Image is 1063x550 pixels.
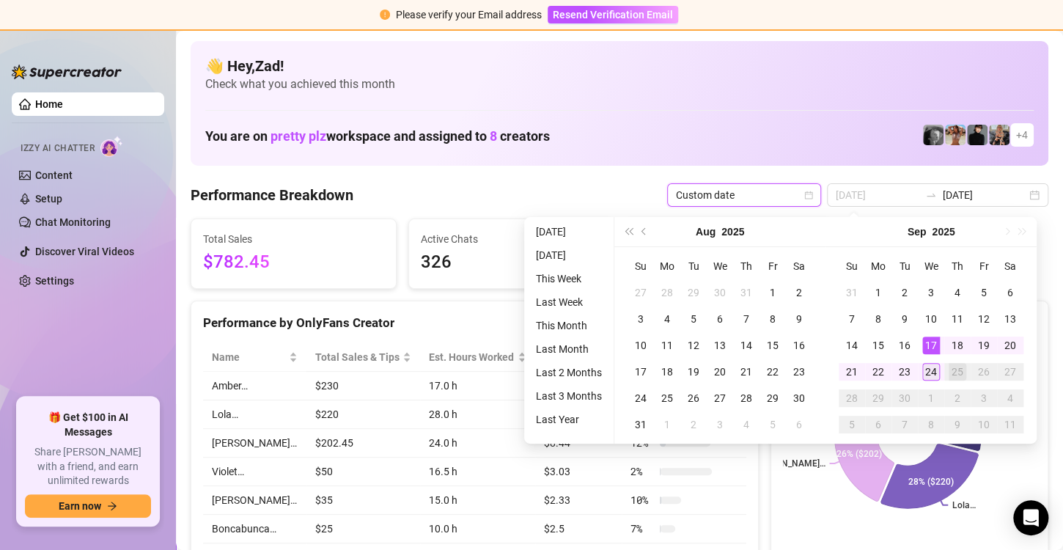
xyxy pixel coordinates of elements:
td: 2025-08-26 [680,385,707,411]
span: Name [212,349,286,365]
div: 2 [896,284,913,301]
div: 24 [922,363,940,381]
div: 31 [632,416,650,433]
td: 2025-09-21 [839,359,865,385]
td: 2025-09-28 [839,385,865,411]
td: 2025-08-06 [707,306,733,332]
div: 9 [896,310,913,328]
div: 3 [975,389,993,407]
td: $2.33 [535,486,622,515]
div: 21 [738,363,755,381]
div: 7 [843,310,861,328]
td: 10.0 h [420,515,535,543]
th: Mo [865,253,891,279]
th: Sa [786,253,812,279]
td: 2025-10-07 [891,411,918,438]
div: 26 [975,363,993,381]
div: 19 [685,363,702,381]
td: 2025-09-14 [839,332,865,359]
th: Total Sales & Tips [306,343,421,372]
td: $3.03 [535,458,622,486]
div: 7 [738,310,755,328]
button: Earn nowarrow-right [25,494,151,518]
div: 4 [738,416,755,433]
td: 2025-09-03 [707,411,733,438]
td: 2025-09-15 [865,332,891,359]
div: 23 [896,363,913,381]
span: Earn now [59,500,101,512]
span: $782.45 [203,249,384,276]
li: [DATE] [530,223,608,241]
td: 2025-07-27 [628,279,654,306]
td: 2025-08-30 [786,385,812,411]
div: 27 [711,389,729,407]
div: 10 [975,416,993,433]
h4: 👋 Hey, Zad ! [205,56,1034,76]
td: 2025-08-04 [654,306,680,332]
td: 2025-09-01 [654,411,680,438]
div: 5 [764,416,781,433]
td: Amber… [203,372,306,400]
div: 29 [869,389,887,407]
td: 2025-08-23 [786,359,812,385]
img: Camille [967,125,987,145]
span: 8 [490,128,497,144]
td: 2025-07-31 [733,279,759,306]
div: Est. Hours Worked [429,349,515,365]
td: 2025-08-14 [733,332,759,359]
div: 9 [790,310,808,328]
div: 23 [790,363,808,381]
div: 17 [922,337,940,354]
a: Content [35,169,73,181]
td: 2025-08-29 [759,385,786,411]
th: Th [733,253,759,279]
div: 4 [949,284,966,301]
li: [DATE] [530,246,608,264]
td: 2025-08-19 [680,359,707,385]
li: This Month [530,317,608,334]
td: 2025-09-16 [891,332,918,359]
td: 2025-08-09 [786,306,812,332]
input: Start date [836,187,919,203]
span: Active Chats [421,231,602,247]
td: 2025-10-04 [997,385,1023,411]
li: Last Month [530,340,608,358]
input: End date [943,187,1026,203]
th: Fr [971,253,997,279]
a: Settings [35,275,74,287]
td: 2025-08-16 [786,332,812,359]
th: Tu [891,253,918,279]
td: 2025-08-28 [733,385,759,411]
div: 18 [949,337,966,354]
li: Last Year [530,411,608,428]
td: 2025-09-17 [918,332,944,359]
td: [PERSON_NAME]… [203,486,306,515]
div: Open Intercom Messenger [1013,500,1048,535]
div: 13 [711,337,729,354]
td: Boncabunca… [203,515,306,543]
div: 14 [843,337,861,354]
div: 24 [632,389,650,407]
div: 2 [685,416,702,433]
div: 9 [949,416,966,433]
span: calendar [804,191,813,199]
td: 2025-09-11 [944,306,971,332]
td: 2025-09-05 [971,279,997,306]
td: 2025-10-05 [839,411,865,438]
div: 11 [949,310,966,328]
th: Th [944,253,971,279]
th: Mo [654,253,680,279]
span: Custom date [676,184,812,206]
li: Last 3 Months [530,387,608,405]
div: 3 [922,284,940,301]
td: Lola… [203,400,306,429]
td: 2025-08-24 [628,385,654,411]
div: 30 [790,389,808,407]
td: 2025-08-27 [707,385,733,411]
td: 2025-07-28 [654,279,680,306]
td: 2025-08-15 [759,332,786,359]
span: Total Sales [203,231,384,247]
div: 12 [975,310,993,328]
div: 1 [658,416,676,433]
li: Last Week [530,293,608,311]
